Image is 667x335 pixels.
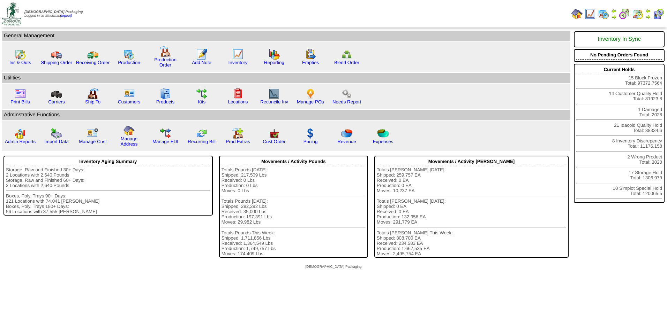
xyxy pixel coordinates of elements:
a: Manage Address [121,136,138,147]
img: reconcile.gif [196,128,207,139]
img: network.png [341,49,352,60]
img: calendarprod.gif [123,49,135,60]
a: Revenue [337,139,356,144]
img: home.gif [123,125,135,136]
img: graph2.png [15,128,26,139]
img: cabinet.gif [160,88,171,99]
a: Receiving Order [76,60,110,65]
img: line_graph.gif [585,8,596,20]
a: Products [156,99,175,104]
a: Recurring Bill [188,139,215,144]
span: [DEMOGRAPHIC_DATA] Packaging [24,10,83,14]
a: Reporting [264,60,284,65]
img: orders.gif [196,49,207,60]
img: pie_chart.png [341,128,352,139]
a: Manage Cust [79,139,106,144]
img: line_graph2.gif [269,88,280,99]
img: arrowleft.gif [645,8,651,14]
img: factory.gif [160,46,171,57]
img: arrowright.gif [611,14,617,20]
img: po.png [305,88,316,99]
div: Movements / Activity Pounds [222,157,366,166]
img: workorder.gif [305,49,316,60]
img: import.gif [51,128,62,139]
a: Carriers [48,99,65,104]
img: factory2.gif [87,88,98,99]
div: Totals Pounds [DATE]: Shipped: 217,509 Lbs Received: 0 Lbs Production: 0 Lbs Moves: 0 Lbs Totals ... [222,167,366,256]
td: General Management [2,31,570,41]
img: truck.gif [51,49,62,60]
img: cust_order.png [269,128,280,139]
a: Inventory [228,60,248,65]
div: No Pending Orders Found [576,50,662,60]
a: Customers [118,99,140,104]
a: Expenses [373,139,394,144]
img: calendarinout.gif [632,8,643,20]
a: Needs Report [332,99,361,104]
img: edi.gif [160,128,171,139]
span: [DEMOGRAPHIC_DATA] Packaging [305,265,361,269]
span: Logged in as Mnorman [24,10,83,18]
img: invoice2.gif [15,88,26,99]
td: Adminstrative Functions [2,110,570,120]
a: Reconcile Inv [260,99,288,104]
img: workflow.png [341,88,352,99]
a: Pricing [303,139,318,144]
img: locations.gif [232,88,243,99]
img: customers.gif [123,88,135,99]
div: Movements / Activity [PERSON_NAME] [377,157,566,166]
img: graph.gif [269,49,280,60]
div: Totals [PERSON_NAME] [DATE]: Shipped: 259,757 EA Received: 0 EA Production: 0 EA Moves: 10,237 EA... [377,167,566,256]
a: Print Bills [10,99,30,104]
img: pie_chart2.png [377,128,389,139]
img: truck3.gif [51,88,62,99]
a: Manage EDI [152,139,178,144]
img: workflow.gif [196,88,207,99]
a: Cust Order [263,139,285,144]
img: arrowright.gif [645,14,651,20]
a: Shipping Order [41,60,72,65]
div: Inventory In Sync [576,33,662,46]
img: home.gif [571,8,583,20]
a: (logout) [60,14,72,18]
a: Ins & Outs [9,60,31,65]
a: Manage POs [297,99,324,104]
a: Production [118,60,140,65]
a: Add Note [192,60,211,65]
div: Storage, Raw and Finished 30+ Days: 2 Locations with 2,640 Pounds Storage, Raw and Finished 60+ D... [6,167,210,214]
a: Import Data [44,139,69,144]
a: Empties [302,60,319,65]
div: Current Holds [576,65,662,74]
img: truck2.gif [87,49,98,60]
td: Utilities [2,73,570,83]
div: Inventory Aging Summary [6,157,210,166]
a: Blend Order [334,60,359,65]
img: managecust.png [87,128,99,139]
img: dollar.gif [305,128,316,139]
a: Locations [228,99,248,104]
div: 15 Block Frozen Total: 97372.7564 14 Customer Quality Hold Total: 81923.8 1 Damaged Total: 2028 2... [574,64,665,203]
img: calendarprod.gif [598,8,609,20]
img: calendarblend.gif [619,8,630,20]
a: Prod Extras [226,139,250,144]
a: Kits [198,99,205,104]
img: arrowleft.gif [611,8,617,14]
img: prodextras.gif [232,128,243,139]
img: line_graph.gif [232,49,243,60]
a: Production Order [154,57,177,68]
img: calendarcustomer.gif [653,8,664,20]
img: zoroco-logo-small.webp [2,2,21,25]
a: Admin Reports [5,139,36,144]
a: Ship To [85,99,100,104]
img: calendarinout.gif [15,49,26,60]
